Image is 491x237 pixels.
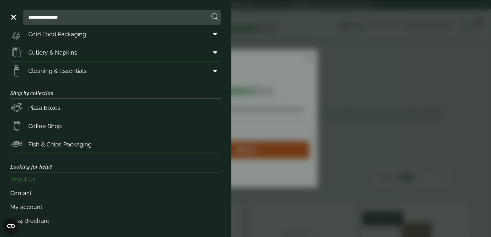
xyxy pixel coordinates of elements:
[10,80,221,99] h3: Shop by collection
[28,66,87,75] span: Cleaning & Essentials
[10,46,23,59] img: Cutlery.svg
[10,64,23,77] img: open-wipe.svg
[10,28,23,40] img: Sandwich_box.svg
[28,48,77,57] span: Cutlery & Napkins
[10,25,221,43] a: Cold Food Packaging
[10,186,221,200] a: Contact
[28,140,92,149] span: Fish & Chips Packaging
[28,30,86,39] span: Cold Food Packaging
[10,101,23,114] img: Pizza_boxes.svg
[10,62,221,80] a: Cleaning & Essentials
[10,154,221,172] h3: Looking for help?
[10,117,221,135] a: Coffee Shop
[10,99,221,117] a: Pizza Boxes
[10,214,221,228] a: 2024 Brochure
[10,135,221,153] a: Fish & Chips Packaging
[10,119,23,132] img: HotDrink_paperCup.svg
[3,218,19,234] button: Open CMP widget
[28,122,62,130] span: Coffee Shop
[10,200,221,214] a: My account
[10,43,221,61] a: Cutlery & Napkins
[28,103,60,112] span: Pizza Boxes
[10,172,221,186] a: About Us
[10,138,23,151] img: FishNchip_box.svg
